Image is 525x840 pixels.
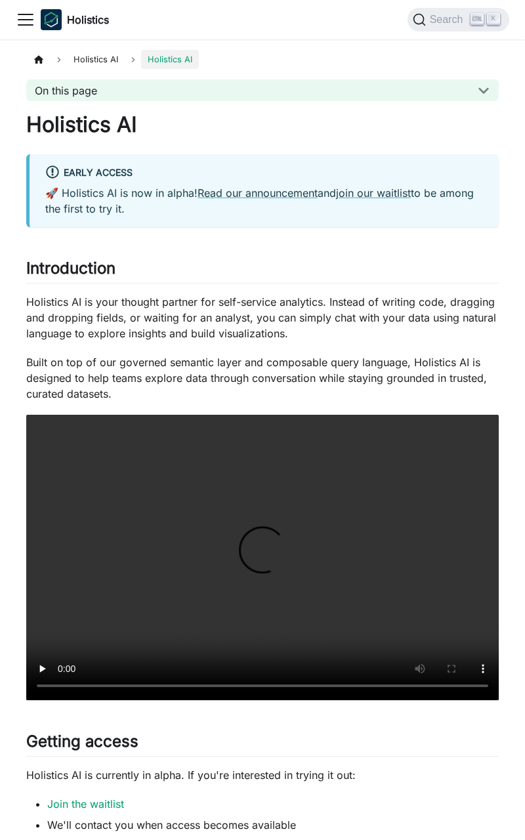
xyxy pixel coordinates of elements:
p: 🚀 Holistics AI is now in alpha! and to be among the first to try it. [45,185,483,217]
a: HolisticsHolistics [41,9,109,30]
p: Built on top of our governed semantic layer and composable query language, Holistics AI is design... [26,354,499,402]
h2: Getting access [26,732,499,757]
kbd: K [487,13,500,25]
button: Search (Ctrl+K) [408,8,509,31]
span: Search [426,14,471,26]
li: We'll contact you when access becomes available [47,817,499,833]
p: Holistics AI is currently in alpha. If you're interested in trying it out: [26,767,499,783]
button: On this page [26,79,499,101]
a: join our waitlist [336,186,411,199]
button: Toggle navigation bar [16,10,35,30]
div: Early Access [45,165,483,182]
p: Holistics AI is your thought partner for self-service analytics. Instead of writing code, draggin... [26,294,499,341]
nav: Breadcrumbs [26,50,499,69]
a: Home page [26,50,51,69]
img: Holistics [41,9,62,30]
video: Your browser does not support embedding video, but you can . [26,415,499,700]
span: Holistics AI [67,50,125,69]
h2: Introduction [26,259,499,283]
a: Join the waitlist [47,797,124,810]
h1: Holistics AI [26,112,499,138]
span: Holistics AI [141,50,199,69]
a: Read our announcement [198,186,318,199]
b: Holistics [67,12,109,28]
